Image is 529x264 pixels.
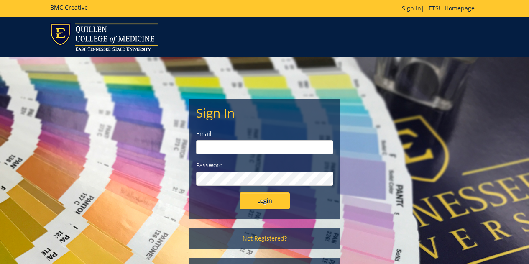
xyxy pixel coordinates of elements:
p: | [402,4,479,13]
h2: Sign In [196,106,333,120]
a: Not Registered? [189,228,340,249]
a: ETSU Homepage [424,4,479,12]
input: Login [240,192,290,209]
img: ETSU logo [50,23,158,51]
h5: BMC Creative [50,4,88,10]
label: Password [196,161,333,169]
label: Email [196,130,333,138]
a: Sign In [402,4,421,12]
